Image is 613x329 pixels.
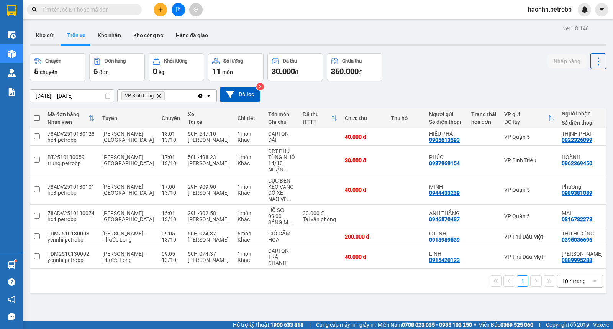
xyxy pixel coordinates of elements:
sup: 1 [15,260,17,262]
sup: 3 [256,83,264,90]
div: 200.000 đ [345,234,383,240]
button: Bộ lọc [220,87,260,102]
div: trung.petrobp [48,160,95,166]
img: warehouse-icon [8,31,16,39]
img: logo-vxr [7,5,16,16]
div: [PERSON_NAME] [188,216,230,222]
div: Nhân viên [48,119,89,125]
div: 50H-074.37 [188,230,230,237]
span: kg [159,69,164,75]
span: ⚪️ [474,323,476,326]
span: [PERSON_NAME][GEOGRAPHIC_DATA] [102,184,154,196]
div: Đã thu [283,58,297,64]
div: 15:01 [162,210,180,216]
div: C.LINH [429,230,464,237]
div: 13/10 [162,160,180,166]
div: Số điện thoại [562,120,603,126]
div: 0889995288 [562,257,592,263]
div: Số điện thoại [429,119,464,125]
div: Tuyến [102,115,154,121]
span: Miền Bắc [478,321,533,329]
div: 09:00 SÁNG MAI ĐI - CHIỀU MAI NHẬN [268,213,295,225]
span: 30.000 [272,67,295,76]
div: Đơn hàng [105,58,126,64]
strong: 0369 525 060 [500,322,533,328]
div: CARTON DÀI [268,131,295,143]
div: 1 món [238,154,261,160]
div: Trạng thái [471,111,497,117]
span: 350.000 [331,67,359,76]
span: aim [193,7,198,12]
div: 09:05 [162,251,180,257]
div: Khác [238,190,261,196]
button: Chưa thu350.000đ [327,53,382,81]
div: MINH [429,184,464,190]
div: 1 món [238,131,261,137]
img: warehouse-icon [8,69,16,77]
div: BT2510130059 [48,154,95,160]
div: CỤC ĐEN KEO VÀNG [268,178,295,190]
img: warehouse-icon [8,261,16,269]
span: [PERSON_NAME][GEOGRAPHIC_DATA] [102,210,154,222]
div: VP Quận 5 [504,213,554,219]
div: ĐC lấy [504,119,548,125]
div: HOÀNH [562,154,603,160]
div: 50H-074.37 [188,251,230,257]
div: 78ADV2510130074 [48,210,95,216]
div: 13/10 [162,216,180,222]
button: file-add [172,3,185,16]
div: VP Thủ Dầu Một [504,254,554,260]
div: hc4.petrobp [48,216,95,222]
div: [PERSON_NAME] [188,190,230,196]
div: 1 món [238,251,261,257]
div: TDM2510130003 [48,230,95,237]
div: 18:01 [162,131,180,137]
button: Đơn hàng6đơn [89,53,145,81]
div: Người gửi [429,111,464,117]
svg: open [592,278,598,284]
span: 0 [153,67,157,76]
span: [PERSON_NAME][GEOGRAPHIC_DATA] [102,131,154,143]
span: search [32,7,37,12]
svg: Clear all [197,93,203,99]
div: [PERSON_NAME] [188,137,230,143]
div: Tại văn phòng [303,216,337,222]
div: NGUYỆT VŨ [562,251,603,257]
button: Kho gửi [30,26,61,44]
div: Số lượng [223,58,243,64]
span: message [8,313,15,320]
div: yennhi.petrobp [48,257,95,263]
div: 09:05 [162,230,180,237]
div: Chi tiết [238,115,261,121]
svg: open [206,93,212,99]
button: Kho nhận [92,26,127,44]
div: Khác [238,257,261,263]
div: TDM2510130002 [48,251,95,257]
button: Đã thu30.000đ [267,53,323,81]
span: đ [295,69,298,75]
div: 0989381089 [562,190,592,196]
div: Khối lượng [164,58,187,64]
div: GIỎ CẮM HOA [268,230,295,243]
span: ... [284,166,288,173]
div: 0395036696 [562,237,592,243]
div: Người nhận [562,110,603,117]
div: 0962369450 [562,160,592,166]
span: | [539,321,540,329]
th: Toggle SortBy [44,108,98,128]
div: CÓ XE NAO VỀ XE ĐÓ [268,190,295,202]
span: ... [288,219,293,225]
button: aim [189,3,203,16]
div: hc3.petrobp [48,190,95,196]
div: LINH [429,251,464,257]
div: hc4.petrobp [48,137,95,143]
input: Selected VP Bình Long. [166,92,167,100]
span: 11 [212,67,221,76]
div: 13/10 [162,257,180,263]
div: yennhi.petrobp [48,237,95,243]
span: 5 [34,67,38,76]
div: 30.000 đ [303,210,337,216]
div: 30.000 đ [345,157,383,163]
div: 13/10 [162,137,180,143]
div: 50H-498.23 [188,154,230,160]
